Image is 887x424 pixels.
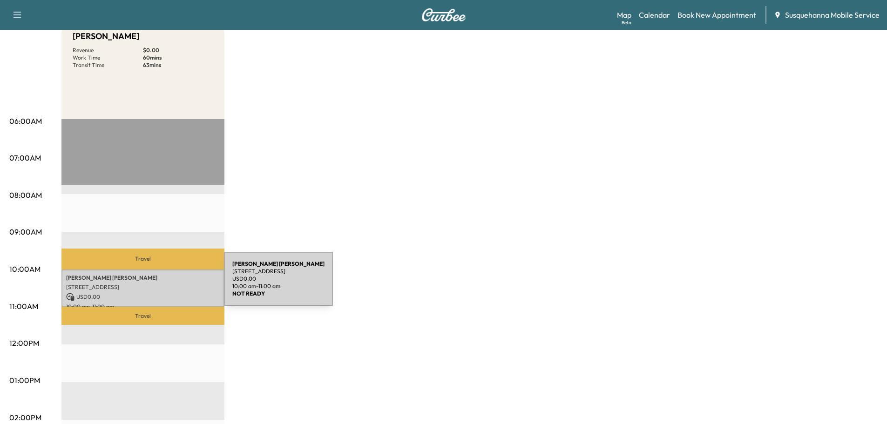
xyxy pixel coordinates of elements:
p: 10:00 am - 11:00 am [66,303,220,310]
p: 01:00PM [9,375,40,386]
p: Work Time [73,54,143,61]
p: [PERSON_NAME] [PERSON_NAME] [66,274,220,282]
p: 02:00PM [9,412,41,423]
p: Revenue [73,47,143,54]
p: 10:00AM [9,263,41,275]
p: 11:00AM [9,301,38,312]
p: 12:00PM [9,337,39,349]
p: USD 0.00 [66,293,220,301]
p: 08:00AM [9,189,42,201]
p: Travel [61,307,224,325]
p: Travel [61,249,224,269]
h5: [PERSON_NAME] [73,30,139,43]
a: Calendar [639,9,670,20]
a: MapBeta [617,9,631,20]
a: Book New Appointment [677,9,756,20]
p: 07:00AM [9,152,41,163]
p: $ 0.00 [143,47,213,54]
p: 09:00AM [9,226,42,237]
p: 63 mins [143,61,213,69]
p: [STREET_ADDRESS] [66,283,220,291]
p: Transit Time [73,61,143,69]
p: 60 mins [143,54,213,61]
img: Curbee Logo [421,8,466,21]
p: 06:00AM [9,115,42,127]
div: Beta [622,19,631,26]
span: Susquehanna Mobile Service [785,9,880,20]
